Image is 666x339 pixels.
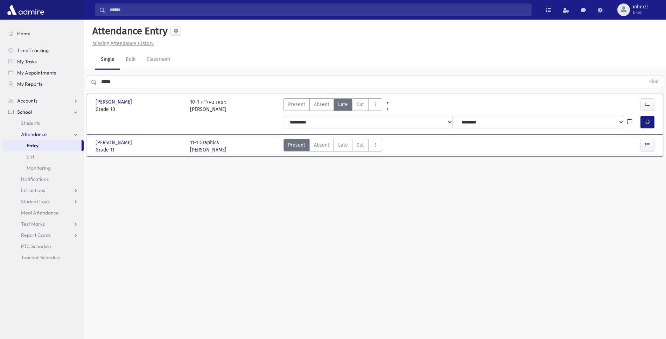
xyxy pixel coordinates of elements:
[21,232,51,238] span: Report Cards
[314,101,329,108] span: Absent
[283,139,382,154] div: AttTypes
[17,47,49,54] span: Time Tracking
[21,198,50,205] span: Student Logs
[6,3,46,17] img: AdmirePro
[283,98,382,113] div: AttTypes
[3,140,82,151] a: Entry
[95,50,120,70] a: Single
[17,70,56,76] span: My Appointments
[17,58,37,65] span: My Tasks
[96,139,133,146] span: [PERSON_NAME]
[288,141,305,149] span: Present
[3,78,84,90] a: My Reports
[21,131,47,137] span: Attendance
[21,120,40,126] span: Students
[21,254,60,261] span: Teacher Schedule
[105,3,531,16] input: Search
[633,4,648,10] span: mherzl
[120,50,141,70] a: Bulk
[17,81,42,87] span: My Reports
[90,25,168,37] h5: Attendance Entry
[17,30,30,37] span: Home
[338,101,348,108] span: Late
[27,142,38,149] span: Entry
[21,243,51,249] span: PTC Schedule
[3,45,84,56] a: Time Tracking
[27,154,34,160] span: List
[21,176,49,182] span: Notifications
[3,229,84,241] a: Report Cards
[190,139,226,154] div: 11-1 Graphics [PERSON_NAME]
[357,141,364,149] span: Cut
[190,98,227,113] div: 10-1 מצות באל"ח [PERSON_NAME]
[3,67,84,78] a: My Appointments
[17,109,32,115] span: School
[21,187,45,193] span: Infractions
[338,141,348,149] span: Late
[3,174,84,185] a: Notifications
[3,185,84,196] a: Infractions
[96,106,183,113] span: Grade 10
[633,10,648,15] span: User
[21,210,59,216] span: Meal Attendance
[90,41,154,47] a: Missing Attendance History
[141,50,176,70] a: Classroom
[96,146,183,154] span: Grade 11
[3,106,84,118] a: School
[92,41,154,47] u: Missing Attendance History
[3,95,84,106] a: Accounts
[3,151,84,162] a: List
[3,241,84,252] a: PTC Schedule
[3,207,84,218] a: Meal Attendance
[21,221,45,227] span: Test Marks
[3,218,84,229] a: Test Marks
[357,101,364,108] span: Cut
[3,28,84,39] a: Home
[645,76,663,88] button: Find
[288,101,305,108] span: Present
[3,56,84,67] a: My Tasks
[3,162,84,174] a: Monitoring
[17,98,37,104] span: Accounts
[27,165,51,171] span: Monitoring
[3,118,84,129] a: Students
[3,129,84,140] a: Attendance
[3,196,84,207] a: Student Logs
[314,141,329,149] span: Absent
[96,98,133,106] span: [PERSON_NAME]
[3,252,84,263] a: Teacher Schedule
